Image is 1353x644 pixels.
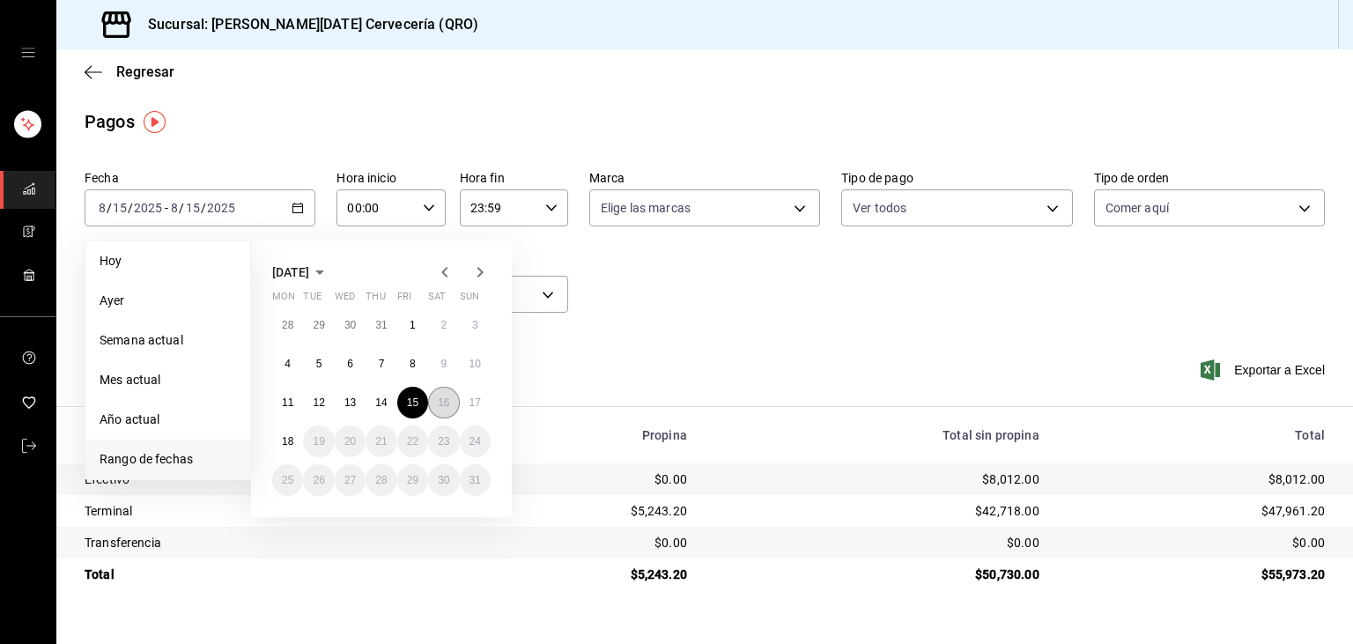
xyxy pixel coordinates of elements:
[335,426,366,457] button: August 20, 2025
[469,435,481,448] abbr: August 24, 2025
[397,464,428,496] button: August 29, 2025
[476,470,687,488] div: $0.00
[438,435,449,448] abbr: August 23, 2025
[715,428,1039,442] div: Total sin propina
[428,387,459,418] button: August 16, 2025
[272,426,303,457] button: August 18, 2025
[107,201,112,215] span: /
[397,426,428,457] button: August 22, 2025
[282,435,293,448] abbr: August 18, 2025
[272,291,295,309] abbr: Monday
[116,63,174,80] span: Regresar
[313,435,324,448] abbr: August 19, 2025
[366,426,396,457] button: August 21, 2025
[282,319,293,331] abbr: July 28, 2025
[313,319,324,331] abbr: July 29, 2025
[407,474,418,486] abbr: August 29, 2025
[476,502,687,520] div: $5,243.20
[476,534,687,551] div: $0.00
[98,201,107,215] input: --
[335,387,366,418] button: August 13, 2025
[272,265,309,279] span: [DATE]
[440,319,447,331] abbr: August 2, 2025
[366,309,396,341] button: July 31, 2025
[128,201,133,215] span: /
[1094,172,1325,184] label: Tipo de orden
[410,358,416,370] abbr: August 8, 2025
[460,309,491,341] button: August 3, 2025
[1068,534,1325,551] div: $0.00
[272,309,303,341] button: July 28, 2025
[410,319,416,331] abbr: August 1, 2025
[1105,199,1169,217] span: Comer aquí
[344,319,356,331] abbr: July 30, 2025
[366,348,396,380] button: August 7, 2025
[375,474,387,486] abbr: August 28, 2025
[272,387,303,418] button: August 11, 2025
[313,396,324,409] abbr: August 12, 2025
[460,291,479,309] abbr: Sunday
[460,387,491,418] button: August 17, 2025
[469,358,481,370] abbr: August 10, 2025
[715,470,1039,488] div: $8,012.00
[285,358,291,370] abbr: August 4, 2025
[170,201,179,215] input: --
[344,435,356,448] abbr: August 20, 2025
[335,464,366,496] button: August 27, 2025
[85,566,447,583] div: Total
[715,566,1039,583] div: $50,730.00
[100,331,236,350] span: Semana actual
[460,426,491,457] button: August 24, 2025
[335,309,366,341] button: July 30, 2025
[144,111,166,133] img: Tooltip marker
[303,348,334,380] button: August 5, 2025
[397,291,411,309] abbr: Friday
[472,319,478,331] abbr: August 3, 2025
[134,14,478,35] h3: Sucursal: [PERSON_NAME][DATE] Cervecería (QRO)
[303,464,334,496] button: August 26, 2025
[206,201,236,215] input: ----
[335,348,366,380] button: August 6, 2025
[85,534,447,551] div: Transferencia
[428,464,459,496] button: August 30, 2025
[397,348,428,380] button: August 8, 2025
[428,309,459,341] button: August 2, 2025
[601,199,691,217] span: Elige las marcas
[469,474,481,486] abbr: August 31, 2025
[282,396,293,409] abbr: August 11, 2025
[85,63,174,80] button: Regresar
[715,534,1039,551] div: $0.00
[272,464,303,496] button: August 25, 2025
[21,46,35,60] button: open drawer
[428,291,446,309] abbr: Saturday
[165,201,168,215] span: -
[100,450,236,469] span: Rango de fechas
[469,396,481,409] abbr: August 17, 2025
[715,502,1039,520] div: $42,718.00
[438,396,449,409] abbr: August 16, 2025
[397,387,428,418] button: August 15, 2025
[366,291,385,309] abbr: Thursday
[379,358,385,370] abbr: August 7, 2025
[344,396,356,409] abbr: August 13, 2025
[303,291,321,309] abbr: Tuesday
[316,358,322,370] abbr: August 5, 2025
[1068,566,1325,583] div: $55,973.20
[347,358,353,370] abbr: August 6, 2025
[100,411,236,429] span: Año actual
[336,172,445,184] label: Hora inicio
[201,201,206,215] span: /
[100,371,236,389] span: Mes actual
[440,358,447,370] abbr: August 9, 2025
[407,396,418,409] abbr: August 15, 2025
[476,566,687,583] div: $5,243.20
[589,172,820,184] label: Marca
[407,435,418,448] abbr: August 22, 2025
[366,464,396,496] button: August 28, 2025
[335,291,355,309] abbr: Wednesday
[303,387,334,418] button: August 12, 2025
[272,262,330,283] button: [DATE]
[85,502,447,520] div: Terminal
[428,348,459,380] button: August 9, 2025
